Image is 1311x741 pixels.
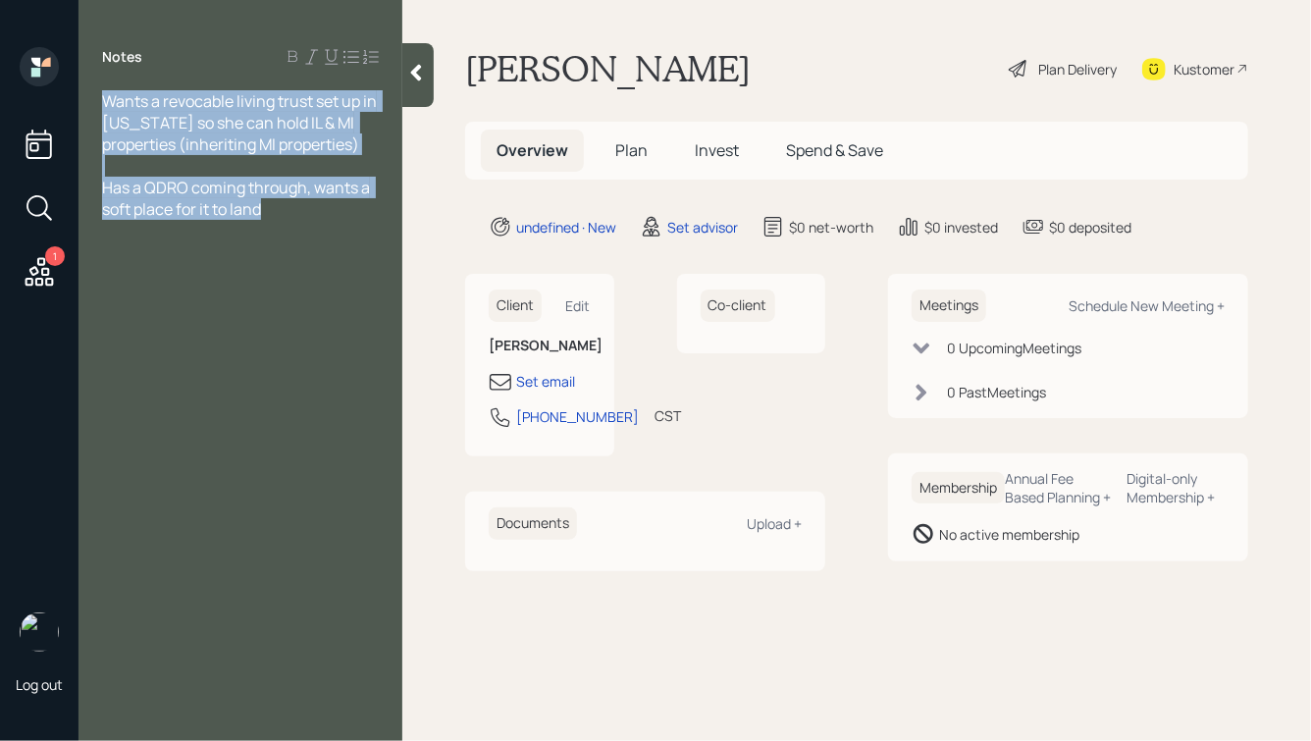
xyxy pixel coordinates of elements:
span: Overview [497,139,568,161]
span: Spend & Save [786,139,883,161]
img: hunter_neumayer.jpg [20,612,59,652]
h6: [PERSON_NAME] [489,338,591,354]
h1: [PERSON_NAME] [465,47,751,90]
div: Set advisor [667,217,738,238]
div: Plan Delivery [1038,59,1117,79]
div: Kustomer [1174,59,1234,79]
div: 0 Upcoming Meeting s [947,338,1081,358]
span: Wants a revocable living trust set up in [US_STATE] so she can hold IL & MI properties (inheritin... [102,90,380,155]
h6: Documents [489,507,577,540]
div: Edit [566,296,591,315]
span: Invest [695,139,739,161]
h6: Co-client [701,290,775,322]
span: Plan [615,139,648,161]
div: No active membership [939,524,1079,545]
label: Notes [102,47,142,67]
div: undefined · New [516,217,616,238]
h6: Client [489,290,542,322]
div: Set email [516,371,575,392]
div: Log out [16,675,63,694]
h6: Membership [912,472,1005,504]
div: $0 net-worth [789,217,873,238]
span: Has a QDRO coming through, wants a soft place for it to land [102,177,373,220]
div: Upload + [747,514,802,533]
h6: Meetings [912,290,986,322]
div: [PHONE_NUMBER] [516,406,639,427]
div: Annual Fee Based Planning + [1005,469,1112,506]
div: $0 invested [924,217,998,238]
div: Digital-only Membership + [1127,469,1225,506]
div: Schedule New Meeting + [1069,296,1225,315]
div: 1 [45,246,65,266]
div: CST [655,405,681,426]
div: 0 Past Meeting s [947,382,1046,402]
div: $0 deposited [1049,217,1131,238]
